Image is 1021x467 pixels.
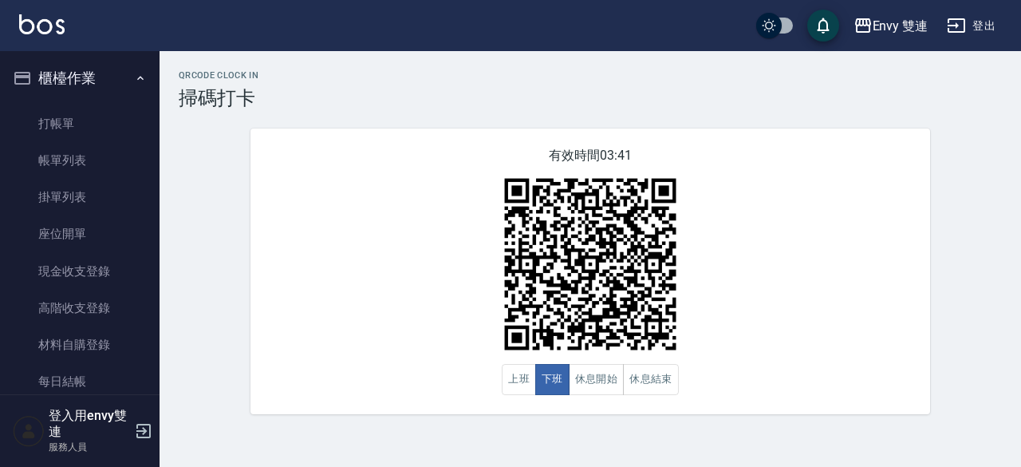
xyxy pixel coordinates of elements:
[940,11,1002,41] button: 登出
[19,14,65,34] img: Logo
[502,364,536,395] button: 上班
[49,440,130,454] p: 服務人員
[6,105,153,142] a: 打帳單
[6,216,153,252] a: 座位開單
[6,142,153,179] a: 帳單列表
[807,10,839,42] button: save
[49,408,130,440] h5: 登入用envy雙連
[6,253,153,290] a: 現金收支登錄
[179,87,1002,109] h3: 掃碼打卡
[623,364,679,395] button: 休息結束
[6,363,153,400] a: 每日結帳
[535,364,570,395] button: 下班
[179,70,1002,81] h2: QRcode Clock In
[6,290,153,327] a: 高階收支登錄
[6,327,153,363] a: 材料自購登錄
[6,179,153,216] a: 掛單列表
[13,415,45,447] img: Person
[569,364,625,395] button: 休息開始
[873,16,928,36] div: Envy 雙連
[847,10,935,42] button: Envy 雙連
[250,129,930,414] div: 有效時間 03:41
[6,57,153,99] button: 櫃檯作業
